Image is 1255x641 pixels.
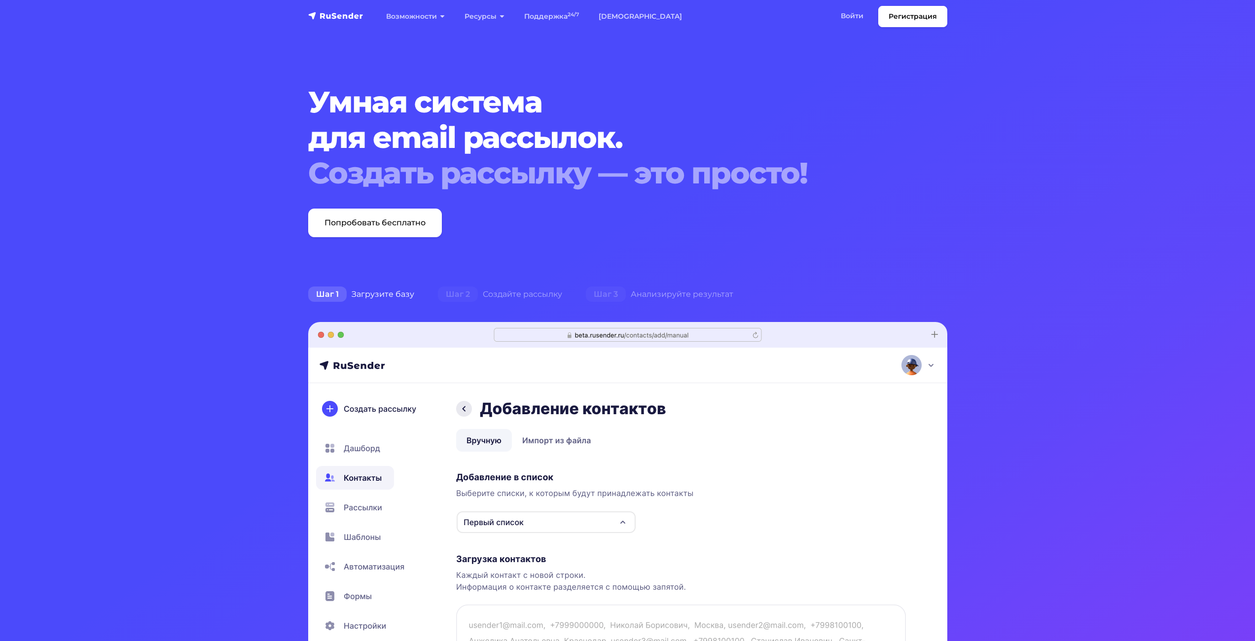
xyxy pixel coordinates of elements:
[296,285,426,304] div: Загрузите базу
[308,11,363,21] img: RuSender
[376,6,455,27] a: Возможности
[308,209,442,237] a: Попробовать бесплатно
[426,285,574,304] div: Создайте рассылку
[308,84,893,191] h1: Умная система для email рассылок.
[568,11,579,18] sup: 24/7
[589,6,692,27] a: [DEMOGRAPHIC_DATA]
[831,6,873,26] a: Войти
[308,286,347,302] span: Шаг 1
[586,286,626,302] span: Шаг 3
[438,286,478,302] span: Шаг 2
[878,6,947,27] a: Регистрация
[455,6,514,27] a: Ресурсы
[574,285,745,304] div: Анализируйте результат
[514,6,589,27] a: Поддержка24/7
[308,155,893,191] div: Создать рассылку — это просто!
